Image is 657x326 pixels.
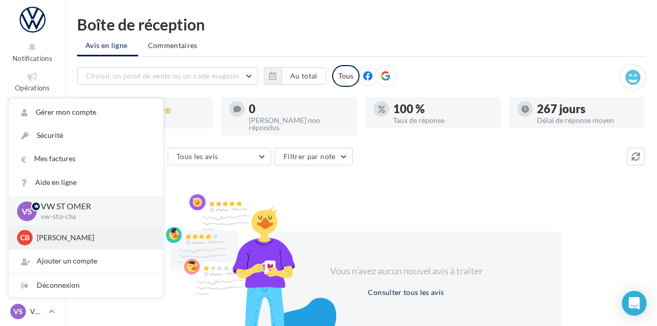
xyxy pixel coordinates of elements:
[537,117,636,124] div: Délai de réponse moyen
[12,54,52,63] span: Notifications
[37,232,151,243] p: [PERSON_NAME]
[537,103,636,115] div: 267 jours
[249,103,348,115] div: 0
[148,40,198,51] span: Commentaires
[15,84,50,92] span: Opérations
[8,69,56,94] a: Opérations
[275,148,353,165] button: Filtrer par note
[264,67,326,85] button: Au total
[281,67,326,85] button: Au total
[77,17,645,32] div: Boîte de réception
[393,103,492,115] div: 100 %
[249,117,348,131] div: [PERSON_NAME] non répondus
[393,117,492,124] div: Taux de réponse
[86,71,239,80] span: Choisir un point de vente ou un code magasin
[9,124,163,147] a: Sécurité
[622,291,647,316] div: Open Intercom Messenger
[9,101,163,124] a: Gérer mon compte
[20,232,29,243] span: CB
[30,306,44,317] p: VW ST OMER
[77,67,258,85] button: Choisir un point de vente ou un code magasin
[317,265,495,278] div: Vous n'avez aucun nouvel avis à traiter
[176,152,218,161] span: Tous les avis
[41,200,146,212] p: VW ST OMER
[9,274,163,297] div: Déconnexion
[13,306,23,317] span: VS
[22,205,32,217] span: VS
[332,65,360,87] div: Tous
[41,212,146,222] p: vw-sto-cha
[9,250,163,273] div: Ajouter un compte
[168,148,271,165] button: Tous les avis
[364,286,448,299] button: Consulter tous les avis
[8,302,56,321] a: VS VW ST OMER
[9,171,163,194] a: Aide en ligne
[8,39,56,65] button: Notifications
[9,147,163,170] a: Mes factures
